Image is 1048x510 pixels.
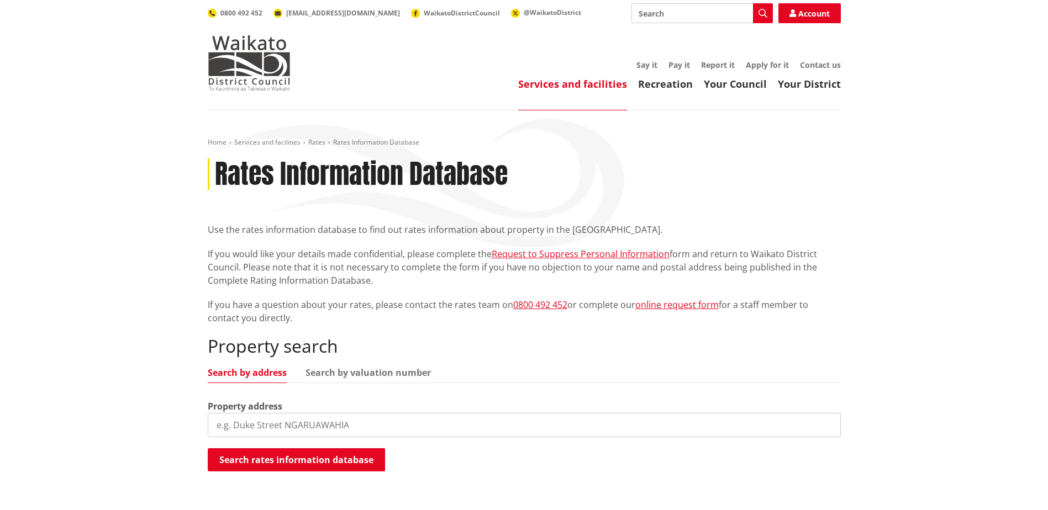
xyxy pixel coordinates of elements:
p: If you have a question about your rates, please contact the rates team on or complete our for a s... [208,298,841,325]
a: 0800 492 452 [208,8,262,18]
span: 0800 492 452 [220,8,262,18]
a: Account [778,3,841,23]
span: @WaikatoDistrict [524,8,581,17]
a: 0800 492 452 [513,299,567,311]
a: Apply for it [746,60,789,70]
a: Home [208,137,227,147]
a: @WaikatoDistrict [511,8,581,17]
a: Pay it [668,60,690,70]
span: Rates Information Database [333,137,419,147]
nav: breadcrumb [208,138,841,147]
label: Property address [208,400,282,413]
a: Search by valuation number [306,368,431,377]
button: Search rates information database [208,448,385,471]
a: Your District [778,77,841,91]
a: Your Council [704,77,767,91]
a: Search by address [208,368,287,377]
a: online request form [635,299,719,311]
a: Services and facilities [518,77,627,91]
a: WaikatoDistrictCouncil [411,8,500,18]
span: [EMAIL_ADDRESS][DOMAIN_NAME] [286,8,400,18]
a: Recreation [638,77,693,91]
p: Use the rates information database to find out rates information about property in the [GEOGRAPHI... [208,223,841,236]
input: e.g. Duke Street NGARUAWAHIA [208,413,841,437]
a: [EMAIL_ADDRESS][DOMAIN_NAME] [273,8,400,18]
span: WaikatoDistrictCouncil [424,8,500,18]
a: Request to Suppress Personal Information [492,248,670,260]
h2: Property search [208,336,841,357]
a: Rates [308,137,325,147]
p: If you would like your details made confidential, please complete the form and return to Waikato ... [208,247,841,287]
a: Report it [701,60,735,70]
h1: Rates Information Database [215,158,508,190]
a: Services and facilities [234,137,301,147]
a: Contact us [800,60,841,70]
input: Search input [631,3,773,23]
a: Say it [636,60,657,70]
img: Waikato District Council - Te Kaunihera aa Takiwaa o Waikato [208,35,291,91]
